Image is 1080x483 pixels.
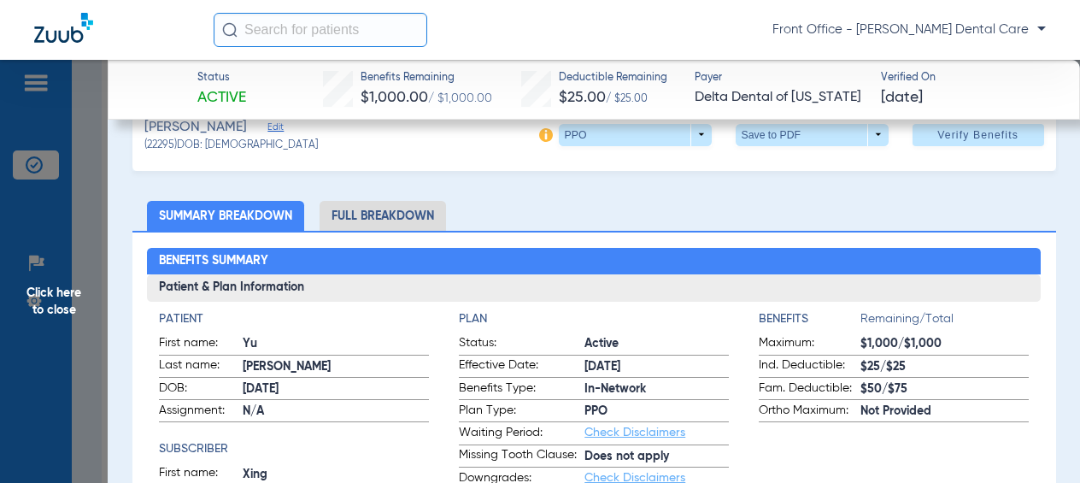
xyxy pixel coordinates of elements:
[197,87,246,109] span: Active
[759,310,860,334] app-breakdown-title: Benefits
[243,403,429,421] span: N/A
[860,403,1029,421] span: Not Provided
[222,22,238,38] img: Search Icon
[459,424,584,445] span: Waiting Period:
[144,138,318,154] span: (22295) DOB: [DEMOGRAPHIC_DATA]
[759,380,860,400] span: Fam. Deductible:
[584,358,729,376] span: [DATE]
[584,403,729,421] span: PPO
[197,71,246,86] span: Status
[736,124,889,146] button: Save to PDF
[159,310,429,328] h4: Patient
[584,448,729,466] span: Does not apply
[759,356,860,377] span: Ind. Deductible:
[759,310,860,328] h4: Benefits
[881,87,923,109] span: [DATE]
[937,128,1018,142] span: Verify Benefits
[320,201,446,231] li: Full Breakdown
[159,402,243,422] span: Assignment:
[159,380,243,400] span: DOB:
[147,201,304,231] li: Summary Breakdown
[860,380,1029,398] span: $50/$75
[584,380,729,398] span: In-Network
[147,274,1041,302] h3: Patient & Plan Information
[361,90,428,105] span: $1,000.00
[459,402,584,422] span: Plan Type:
[695,87,866,109] span: Delta Dental of [US_STATE]
[559,124,712,146] button: PPO
[584,427,685,439] a: Check Disclaimers
[539,128,553,142] img: info-icon
[772,21,1046,38] span: Front Office - [PERSON_NAME] Dental Care
[913,124,1044,146] button: Verify Benefits
[459,356,584,377] span: Effective Date:
[428,92,492,104] span: / $1,000.00
[860,310,1029,334] span: Remaining/Total
[584,335,729,353] span: Active
[759,334,860,355] span: Maximum:
[144,117,247,138] span: [PERSON_NAME]
[243,335,429,353] span: Yu
[995,401,1080,483] iframe: Chat Widget
[459,446,584,467] span: Missing Tooth Clause:
[267,121,283,138] span: Edit
[159,356,243,377] span: Last name:
[147,248,1041,275] h2: Benefits Summary
[361,71,492,86] span: Benefits Remaining
[459,334,584,355] span: Status:
[860,335,1029,353] span: $1,000/$1,000
[243,380,429,398] span: [DATE]
[214,13,427,47] input: Search for patients
[159,334,243,355] span: First name:
[459,380,584,400] span: Benefits Type:
[243,358,429,376] span: [PERSON_NAME]
[459,310,729,328] h4: Plan
[159,440,429,458] h4: Subscriber
[860,358,1029,376] span: $25/$25
[606,94,648,104] span: / $25.00
[559,71,667,86] span: Deductible Remaining
[759,402,860,422] span: Ortho Maximum:
[559,90,606,105] span: $25.00
[695,71,866,86] span: Payer
[34,13,93,43] img: Zuub Logo
[881,71,1053,86] span: Verified On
